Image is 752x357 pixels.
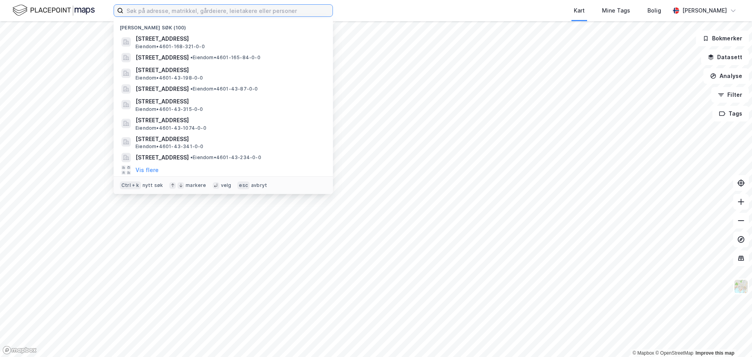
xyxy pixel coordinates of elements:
[186,182,206,188] div: markere
[574,6,585,15] div: Kart
[136,84,189,94] span: [STREET_ADDRESS]
[190,54,260,61] span: Eiendom • 4601-165-84-0-0
[136,165,159,175] button: Vis flere
[136,116,324,125] span: [STREET_ADDRESS]
[120,181,141,189] div: Ctrl + k
[647,6,661,15] div: Bolig
[713,319,752,357] iframe: Chat Widget
[136,153,189,162] span: [STREET_ADDRESS]
[602,6,630,15] div: Mine Tags
[136,75,203,81] span: Eiendom • 4601-43-198-0-0
[136,125,206,131] span: Eiendom • 4601-43-1074-0-0
[237,181,249,189] div: esc
[136,65,324,75] span: [STREET_ADDRESS]
[221,182,231,188] div: velg
[190,154,193,160] span: •
[136,34,324,43] span: [STREET_ADDRESS]
[13,4,95,17] img: logo.f888ab2527a4732fd821a326f86c7f29.svg
[190,154,261,161] span: Eiendom • 4601-43-234-0-0
[136,53,189,62] span: [STREET_ADDRESS]
[682,6,727,15] div: [PERSON_NAME]
[251,182,267,188] div: avbryt
[143,182,163,188] div: nytt søk
[713,319,752,357] div: Kontrollprogram for chat
[190,86,258,92] span: Eiendom • 4601-43-87-0-0
[136,97,324,106] span: [STREET_ADDRESS]
[136,106,203,112] span: Eiendom • 4601-43-315-0-0
[136,134,324,144] span: [STREET_ADDRESS]
[190,54,193,60] span: •
[190,86,193,92] span: •
[114,18,333,33] div: [PERSON_NAME] søk (100)
[136,43,205,50] span: Eiendom • 4601-168-321-0-0
[136,143,204,150] span: Eiendom • 4601-43-341-0-0
[123,5,333,16] input: Søk på adresse, matrikkel, gårdeiere, leietakere eller personer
